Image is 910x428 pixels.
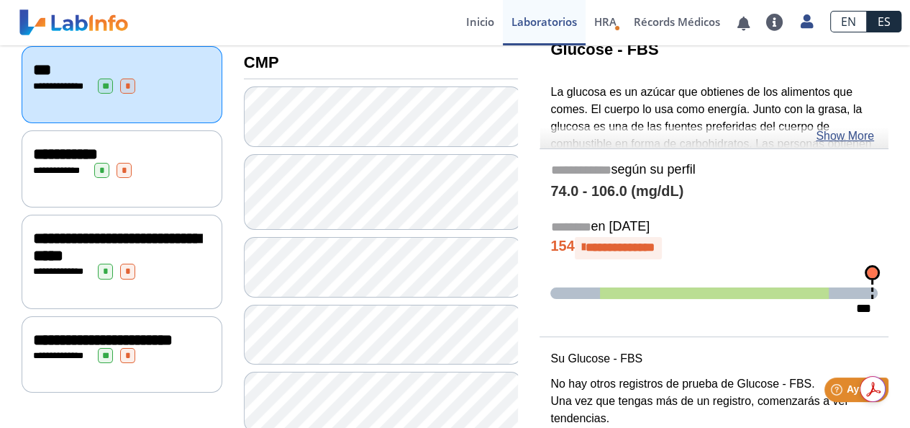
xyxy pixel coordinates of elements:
b: Glucose - FBS [550,40,658,58]
p: Su Glucose - FBS [550,350,878,367]
a: Show More [816,128,874,145]
iframe: Help widget launcher [782,372,894,412]
h5: según su perfil [550,162,878,179]
h4: 154 [550,237,878,259]
p: No hay otros registros de prueba de Glucose - FBS. Una vez que tengas más de un registro, comenza... [550,375,878,427]
b: CMP [244,53,279,71]
a: EN [830,11,867,32]
h5: en [DATE] [550,219,878,236]
p: La glucosa es un azúcar que obtienes de los alimentos que comes. El cuerpo lo usa como energía. J... [550,84,878,238]
span: HRA [594,14,616,29]
h4: 74.0 - 106.0 (mg/dL) [550,183,878,200]
a: ES [867,11,901,32]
